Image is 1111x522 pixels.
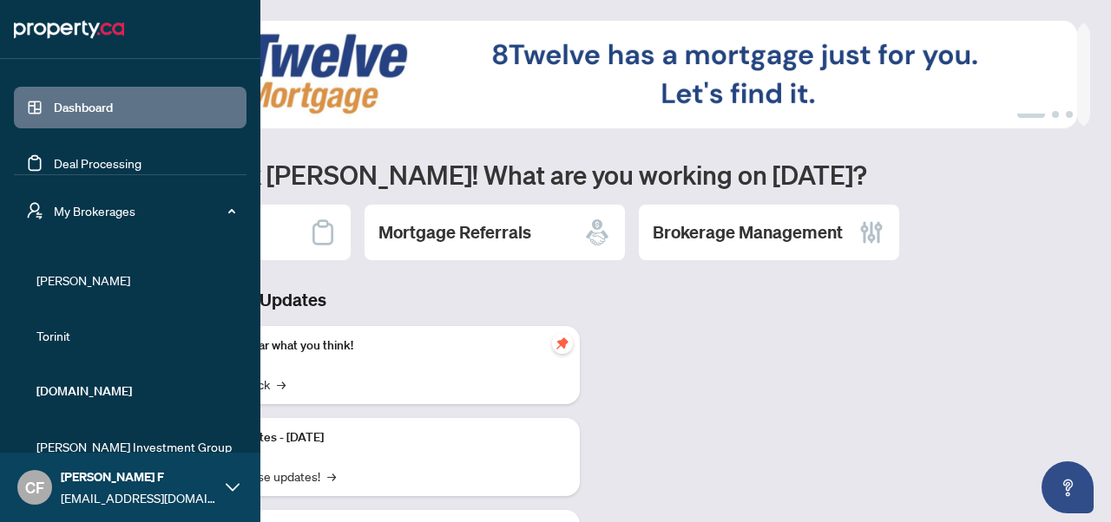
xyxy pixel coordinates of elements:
[277,375,286,394] span: →
[1052,111,1059,118] button: 2
[552,333,573,354] span: pushpin
[90,288,580,312] h3: Brokerage & Industry Updates
[36,437,234,456] span: [PERSON_NAME] Investment Group
[90,21,1077,128] img: Slide 0
[90,158,1090,191] h1: Welcome back [PERSON_NAME]! What are you working on [DATE]?
[61,488,217,507] span: [EMAIL_ADDRESS][DOMAIN_NAME]
[36,382,234,401] span: [DOMAIN_NAME]
[1042,461,1094,513] button: Open asap
[36,271,234,290] span: [PERSON_NAME]
[25,475,44,499] span: CF
[61,467,217,486] span: [PERSON_NAME] F
[182,428,566,447] p: Platform Updates - [DATE]
[378,220,531,245] h2: Mortgage Referrals
[26,202,43,219] span: user-switch
[182,336,566,356] p: We want to hear what you think!
[327,467,336,486] span: →
[54,155,141,171] a: Deal Processing
[14,16,124,43] img: logo
[1066,111,1073,118] button: 3
[54,201,234,220] span: My Brokerages
[653,220,843,245] h2: Brokerage Management
[36,326,234,345] span: Torinit
[54,100,113,115] a: Dashboard
[1017,111,1045,118] button: 1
